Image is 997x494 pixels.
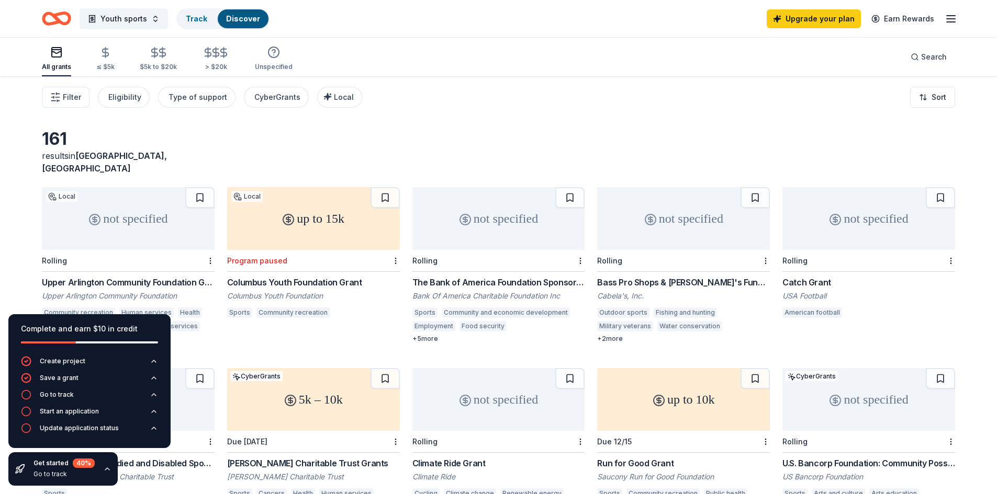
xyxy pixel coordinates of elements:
[42,151,167,174] span: in
[100,13,147,25] span: Youth sports
[597,437,632,446] div: Due 12/15
[226,14,260,23] a: Discover
[42,150,215,175] div: results
[227,256,287,265] div: Program paused
[40,424,119,432] div: Update application status
[42,291,215,301] div: Upper Arlington Community Foundation
[42,276,215,289] div: Upper Arlington Community Foundation Grants
[42,151,167,174] span: [GEOGRAPHIC_DATA], [GEOGRAPHIC_DATA]
[865,9,940,28] a: Earn Rewards
[42,256,67,265] div: Rolling
[782,472,955,482] div: US Bancorp Foundation
[227,291,400,301] div: Columbus Youth Foundation
[227,368,400,431] div: 5k – 10k
[412,437,438,446] div: Rolling
[767,9,861,28] a: Upgrade your plan
[782,291,955,301] div: USA Football
[21,356,158,373] button: Create project
[46,191,77,202] div: Local
[42,63,71,71] div: All grants
[597,187,770,343] a: not specifiedRollingBass Pro Shops & [PERSON_NAME]'s FundingCabela's, Inc.Outdoor sportsFishing a...
[80,8,168,29] button: Youth sports
[244,87,309,108] button: CyberGrants
[782,256,808,265] div: Rolling
[932,91,946,104] span: Sort
[902,47,955,67] button: Search
[202,42,230,76] button: > $20k
[654,307,717,318] div: Fishing and hunting
[42,42,71,76] button: All grants
[597,307,649,318] div: Outdoor sports
[460,321,507,331] div: Food security
[597,256,622,265] div: Rolling
[786,371,838,381] div: CyberGrants
[597,457,770,469] div: Run for Good Grant
[597,321,653,331] div: Military veterans
[412,335,585,343] div: + 5 more
[227,276,400,289] div: Columbus Youth Foundation Grant
[412,368,585,431] div: not specified
[108,91,141,104] div: Eligibility
[782,276,955,289] div: Catch Grant
[40,357,85,365] div: Create project
[782,437,808,446] div: Rolling
[230,371,283,381] div: CyberGrants
[597,472,770,482] div: Saucony Run for Good Foundation
[21,323,158,335] div: Complete and earn $10 in credit
[597,187,770,250] div: not specified
[254,91,300,104] div: CyberGrants
[140,63,177,71] div: $5k to $20k
[782,307,842,318] div: American football
[782,187,955,250] div: not specified
[42,6,71,31] a: Home
[42,187,215,343] a: not specifiedLocalRollingUpper Arlington Community Foundation GrantsUpper Arlington Community Fou...
[597,335,770,343] div: + 2 more
[782,457,955,469] div: U.S. Bancorp Foundation: Community Possible Grant Program
[227,307,252,318] div: Sports
[42,129,215,150] div: 161
[176,8,270,29] button: TrackDiscover
[412,187,585,343] a: not specifiedRollingThe Bank of America Foundation Sponsorship ProgramBank Of America Charitable ...
[227,187,400,321] a: up to 15kLocalProgram pausedColumbus Youth Foundation GrantColumbus Youth FoundationSportsCommuni...
[412,472,585,482] div: Climate Ride
[96,42,115,76] button: ≤ $5k
[412,276,585,289] div: The Bank of America Foundation Sponsorship Program
[921,51,947,63] span: Search
[33,458,95,468] div: Get started
[412,321,455,331] div: Employment
[42,187,215,250] div: not specified
[256,307,330,318] div: Community recreation
[231,191,263,202] div: Local
[21,423,158,440] button: Update application status
[782,368,955,431] div: not specified
[21,373,158,389] button: Save a grant
[40,407,99,416] div: Start an application
[412,457,585,469] div: Climate Ride Grant
[597,291,770,301] div: Cabela's, Inc.
[910,87,955,108] button: Sort
[40,374,79,382] div: Save a grant
[140,42,177,76] button: $5k to $20k
[412,307,438,318] div: Sports
[412,291,585,301] div: Bank Of America Charitable Foundation Inc
[96,63,115,71] div: ≤ $5k
[442,307,570,318] div: Community and economic development
[40,390,74,399] div: Go to track
[158,87,236,108] button: Type of support
[227,457,400,469] div: [PERSON_NAME] Charitable Trust Grants
[412,256,438,265] div: Rolling
[42,87,89,108] button: Filter
[21,389,158,406] button: Go to track
[98,87,150,108] button: Eligibility
[597,368,770,431] div: up to 10k
[597,276,770,289] div: Bass Pro Shops & [PERSON_NAME]'s Funding
[227,187,400,250] div: up to 15k
[255,63,293,71] div: Unspecified
[782,187,955,321] a: not specifiedRollingCatch GrantUSA FootballAmerican football
[657,321,722,331] div: Water conservation
[202,63,230,71] div: > $20k
[21,406,158,423] button: Start an application
[334,93,354,101] span: Local
[33,470,95,478] div: Go to track
[317,87,362,108] button: Local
